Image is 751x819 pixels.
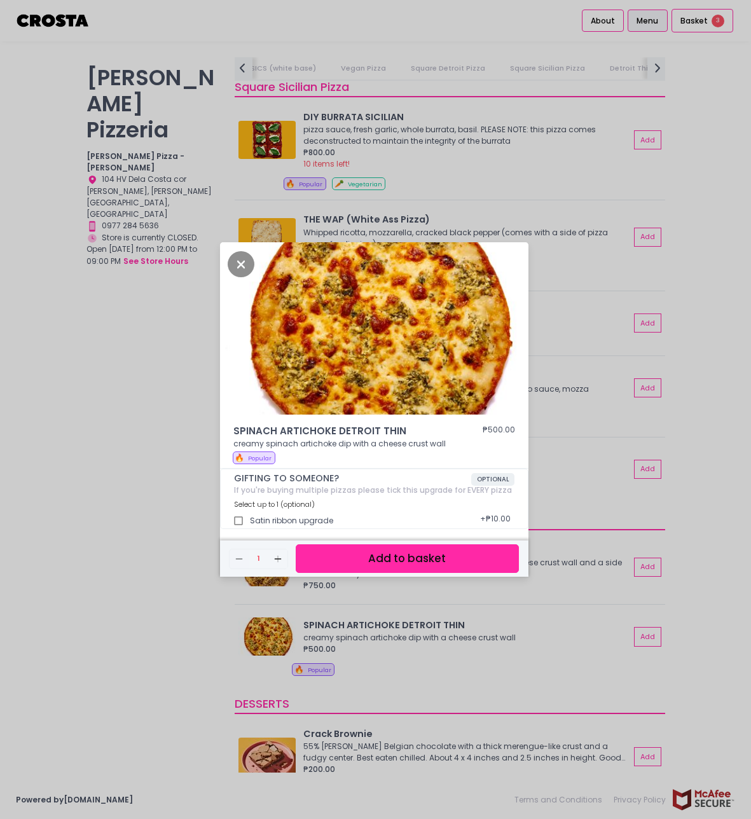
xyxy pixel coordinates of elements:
[296,544,519,573] button: Add to basket
[476,509,514,532] div: + ₱10.00
[234,486,514,495] div: If you're buying multiple pizzas please tick this upgrade for EVERY pizza
[233,424,444,439] span: SPINACH ARTICHOKE DETROIT THIN
[220,242,528,415] img: SPINACH ARTICHOKE DETROIT THIN
[483,424,515,439] div: ₱500.00
[234,499,315,509] span: Select up to 1 (optional)
[248,454,272,462] span: Popular
[228,258,254,270] button: Close
[233,438,515,450] p: creamy spinach artichoke dip with a cheese crust wall
[234,473,471,484] span: GIFTING TO SOMEONE?
[471,473,514,486] span: OPTIONAL
[235,452,244,463] span: 🔥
